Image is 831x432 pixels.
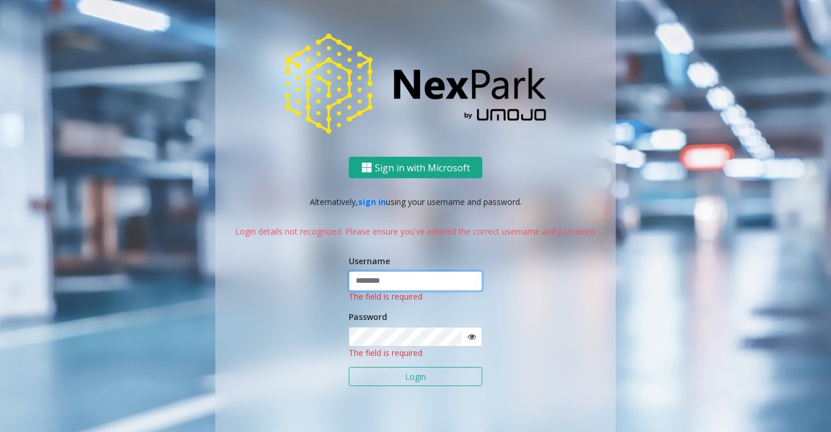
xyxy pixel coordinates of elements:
label: Username [349,255,390,267]
button: Login [349,367,482,387]
span: The field is required [349,347,422,358]
label: Password [349,311,387,323]
p: Alternatively, using your username and password. [227,196,604,208]
p: Login details not recognized. Please ensure you've entered the correct username and password. [227,225,604,237]
a: sign in [358,196,386,207]
button: Sign in with Microsoft [349,157,482,178]
span: The field is required [349,291,422,302]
